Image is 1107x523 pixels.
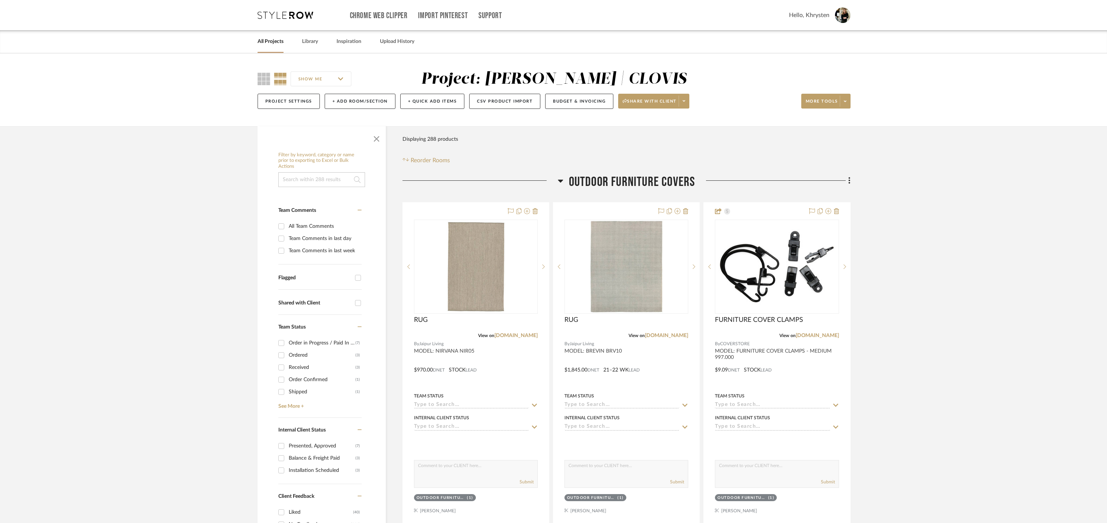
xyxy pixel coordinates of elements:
[278,275,351,281] div: Flagged
[411,156,450,165] span: Reorder Rooms
[779,333,796,338] span: View on
[715,316,803,324] span: FURNITURE COVER CLAMPS
[564,393,594,399] div: Team Status
[355,362,360,373] div: (3)
[715,402,830,409] input: Type to Search…
[355,452,360,464] div: (3)
[789,11,829,20] span: Hello, Khrysten
[355,464,360,476] div: (3)
[564,424,679,431] input: Type to Search…
[720,340,750,347] span: COVERSTORE
[645,333,688,338] a: [DOMAIN_NAME]
[289,349,355,361] div: Ordered
[716,221,838,313] img: FURNITURE COVER CLAMPS
[768,495,775,501] div: (1)
[289,233,360,244] div: Team Comments in last day
[417,495,465,501] div: Outdoor Furniture Covers
[414,393,444,399] div: Team Status
[276,398,362,410] a: See More +
[478,13,502,19] a: Support
[430,220,522,313] img: RUG
[670,479,684,485] button: Submit
[289,452,355,464] div: Balance & Freight Paid
[419,340,444,347] span: Jaipur Living
[717,495,766,501] div: Outdoor Furniture Covers
[564,316,578,324] span: RUG
[418,13,468,19] a: Import Pinterest
[715,393,745,399] div: Team Status
[289,386,355,398] div: Shipped
[289,506,353,518] div: Liked
[414,316,428,324] span: RUG
[337,37,361,47] a: Inspiration
[567,495,616,501] div: Outdoor Furniture Covers
[369,130,384,145] button: Close
[278,494,314,499] span: Client Feedback
[623,99,677,110] span: Share with client
[478,333,494,338] span: View on
[617,495,624,501] div: (1)
[278,324,306,330] span: Team Status
[350,13,408,19] a: Chrome Web Clipper
[469,94,540,109] button: CSV Product Import
[806,99,838,110] span: More tools
[380,37,414,47] a: Upload History
[278,172,365,187] input: Search within 288 results
[414,414,469,421] div: Internal Client Status
[421,71,687,87] div: Project: [PERSON_NAME] | CLOVIS
[618,94,689,109] button: Share with client
[355,386,360,398] div: (1)
[570,340,594,347] span: Jaipur Living
[414,402,529,409] input: Type to Search…
[564,402,679,409] input: Type to Search…
[835,7,851,23] img: avatar
[414,340,419,347] span: By
[400,94,465,109] button: + Quick Add Items
[355,374,360,386] div: (1)
[289,464,355,476] div: Installation Scheduled
[302,37,318,47] a: Library
[569,174,695,190] span: Outdoor Furniture Covers
[355,337,360,349] div: (7)
[355,440,360,452] div: (7)
[414,424,529,431] input: Type to Search…
[580,220,673,313] img: RUG
[520,479,534,485] button: Submit
[258,94,320,109] button: Project Settings
[289,220,360,232] div: All Team Comments
[564,414,620,421] div: Internal Client Status
[715,340,720,347] span: By
[402,156,450,165] button: Reorder Rooms
[289,362,355,373] div: Received
[289,440,355,452] div: Presented, Approved
[278,152,365,170] h6: Filter by keyword, category or name prior to exporting to Excel or Bulk Actions
[278,427,326,433] span: Internal Client Status
[353,506,360,518] div: (40)
[715,414,770,421] div: Internal Client Status
[545,94,613,109] button: Budget & Invoicing
[629,333,645,338] span: View on
[564,340,570,347] span: By
[325,94,395,109] button: + Add Room/Section
[715,424,830,431] input: Type to Search…
[467,495,473,501] div: (1)
[289,374,355,386] div: Order Confirmed
[278,208,316,213] span: Team Comments
[355,349,360,361] div: (3)
[289,245,360,257] div: Team Comments in last week
[494,333,538,338] a: [DOMAIN_NAME]
[289,337,355,349] div: Order in Progress / Paid In Full / Freight Due to Ship
[796,333,839,338] a: [DOMAIN_NAME]
[801,94,851,109] button: More tools
[278,300,351,306] div: Shared with Client
[402,132,458,147] div: Displaying 288 products
[258,37,284,47] a: All Projects
[821,479,835,485] button: Submit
